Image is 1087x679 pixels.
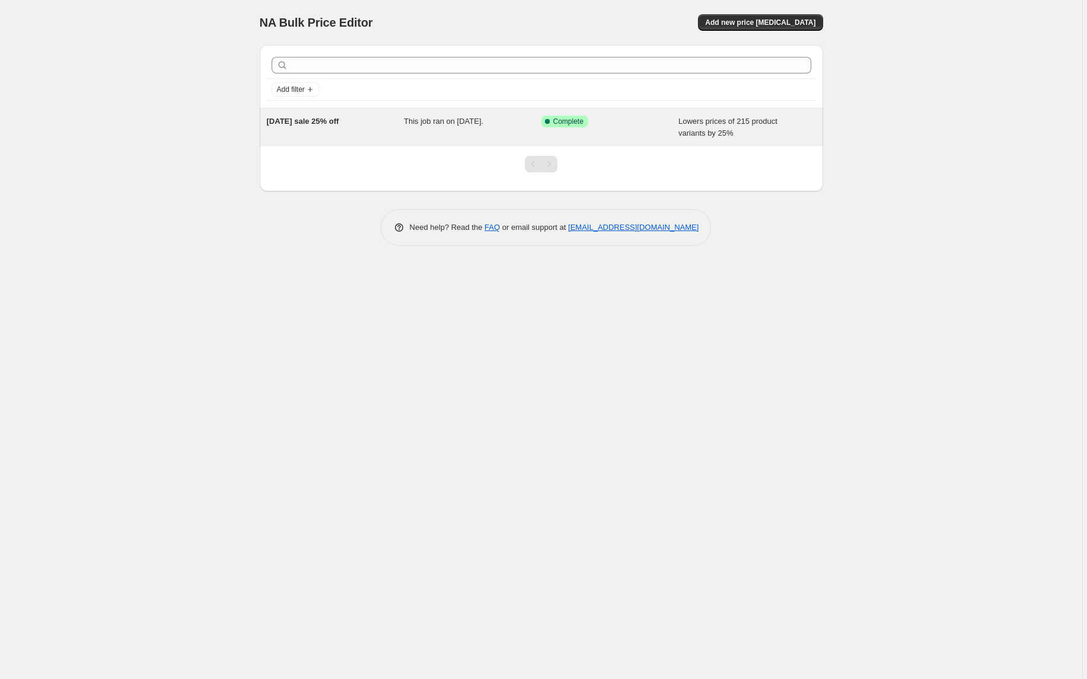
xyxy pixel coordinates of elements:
[698,14,823,31] button: Add new price [MEDICAL_DATA]
[500,223,568,232] span: or email support at
[277,85,305,94] span: Add filter
[568,223,699,232] a: [EMAIL_ADDRESS][DOMAIN_NAME]
[410,223,485,232] span: Need help? Read the
[678,117,777,137] span: Lowers prices of 215 product variants by 25%
[484,223,500,232] a: FAQ
[272,82,319,97] button: Add filter
[267,117,339,126] span: [DATE] sale 25% off
[705,18,815,27] span: Add new price [MEDICAL_DATA]
[525,156,557,172] nav: Pagination
[260,16,373,29] span: NA Bulk Price Editor
[404,117,483,126] span: This job ran on [DATE].
[553,117,584,126] span: Complete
